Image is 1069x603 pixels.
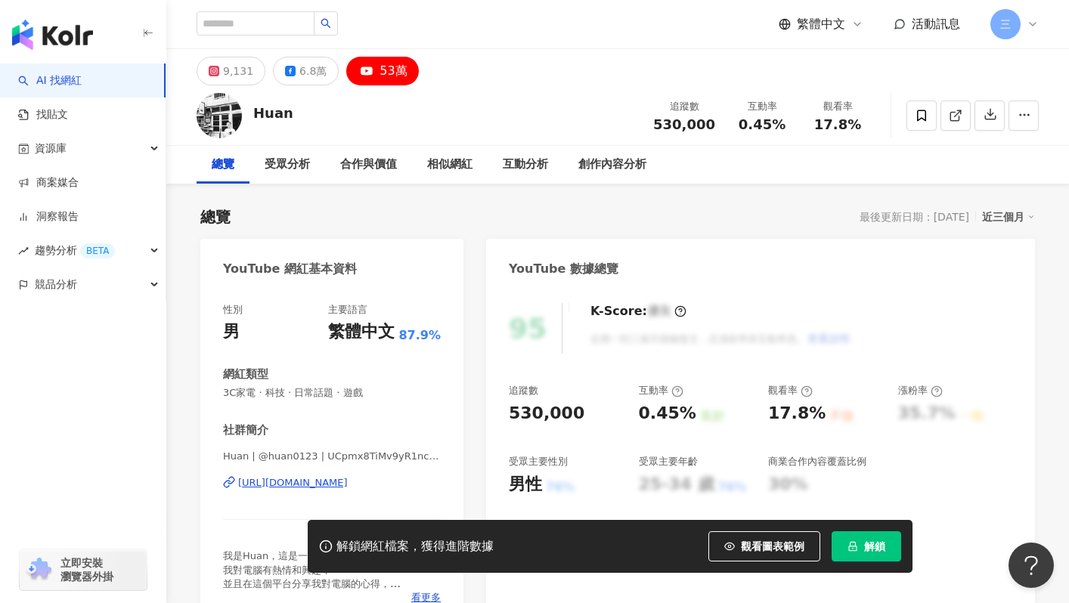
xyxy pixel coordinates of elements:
[768,402,826,425] div: 17.8%
[223,303,243,317] div: 性別
[509,261,618,277] div: YouTube 數據總覽
[223,450,441,463] span: Huan | @huan0123 | UCpmx8TiMv9yR1ncyldGyyVA
[18,107,68,122] a: 找貼文
[18,246,29,256] span: rise
[653,116,715,132] span: 530,000
[80,243,115,258] div: BETA
[223,386,441,400] span: 3C家電 · 科技 · 日常話題 · 遊戲
[739,117,785,132] span: 0.45%
[982,207,1035,227] div: 近三個月
[60,556,113,583] span: 立即安裝 瀏覽器外掛
[12,20,93,50] img: logo
[1000,16,1011,32] span: 三
[509,473,542,496] div: 男性
[847,541,858,552] span: lock
[398,327,441,344] span: 87.9%
[653,99,715,114] div: 追蹤數
[223,320,240,344] div: 男
[253,104,293,122] div: Huan
[18,175,79,190] a: 商案媒合
[336,539,494,555] div: 解鎖網紅檔案，獲得進階數據
[578,156,646,174] div: 創作內容分析
[24,558,54,582] img: chrome extension
[20,549,147,590] a: chrome extension立即安裝 瀏覽器外掛
[18,73,82,88] a: searchAI 找網紅
[427,156,473,174] div: 相似網紅
[328,320,395,344] div: 繁體中文
[265,156,310,174] div: 受眾分析
[18,209,79,224] a: 洞察報告
[197,93,242,138] img: KOL Avatar
[340,156,397,174] div: 合作與價值
[223,366,268,382] div: 網紅類型
[223,60,253,82] div: 9,131
[864,540,885,552] span: 解鎖
[321,18,331,29] span: search
[741,540,804,552] span: 觀看圖表範例
[860,211,969,223] div: 最後更新日期：[DATE]
[346,57,418,85] button: 53萬
[809,99,866,114] div: 觀看率
[639,402,696,425] div: 0.45%
[814,117,861,132] span: 17.8%
[509,455,568,468] div: 受眾主要性別
[273,57,339,85] button: 6.8萬
[797,16,845,32] span: 繁體中文
[912,17,960,31] span: 活動訊息
[223,476,441,490] a: [URL][DOMAIN_NAME]
[768,384,813,397] div: 觀看率
[238,476,348,490] div: [URL][DOMAIN_NAME]
[768,455,866,468] div: 商業合作內容覆蓋比例
[380,60,407,82] div: 53萬
[898,384,943,397] div: 漲粉率
[197,57,265,85] button: 9,131
[35,233,115,267] span: 趨勢分析
[223,261,357,277] div: YouTube 網紅基本資料
[509,402,584,425] div: 530,000
[200,206,231,227] div: 總覽
[35,267,77,301] span: 競品分析
[503,156,548,174] div: 互動分析
[590,303,686,320] div: K-Score :
[509,384,538,397] div: 追蹤數
[328,303,367,317] div: 主要語言
[832,531,901,561] button: 解鎖
[35,131,67,165] span: 資源庫
[733,99,791,114] div: 互動率
[639,384,683,397] div: 互動率
[212,156,234,174] div: 總覽
[708,531,820,561] button: 觀看圖表範例
[299,60,327,82] div: 6.8萬
[223,422,268,438] div: 社群簡介
[639,455,698,468] div: 受眾主要年齡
